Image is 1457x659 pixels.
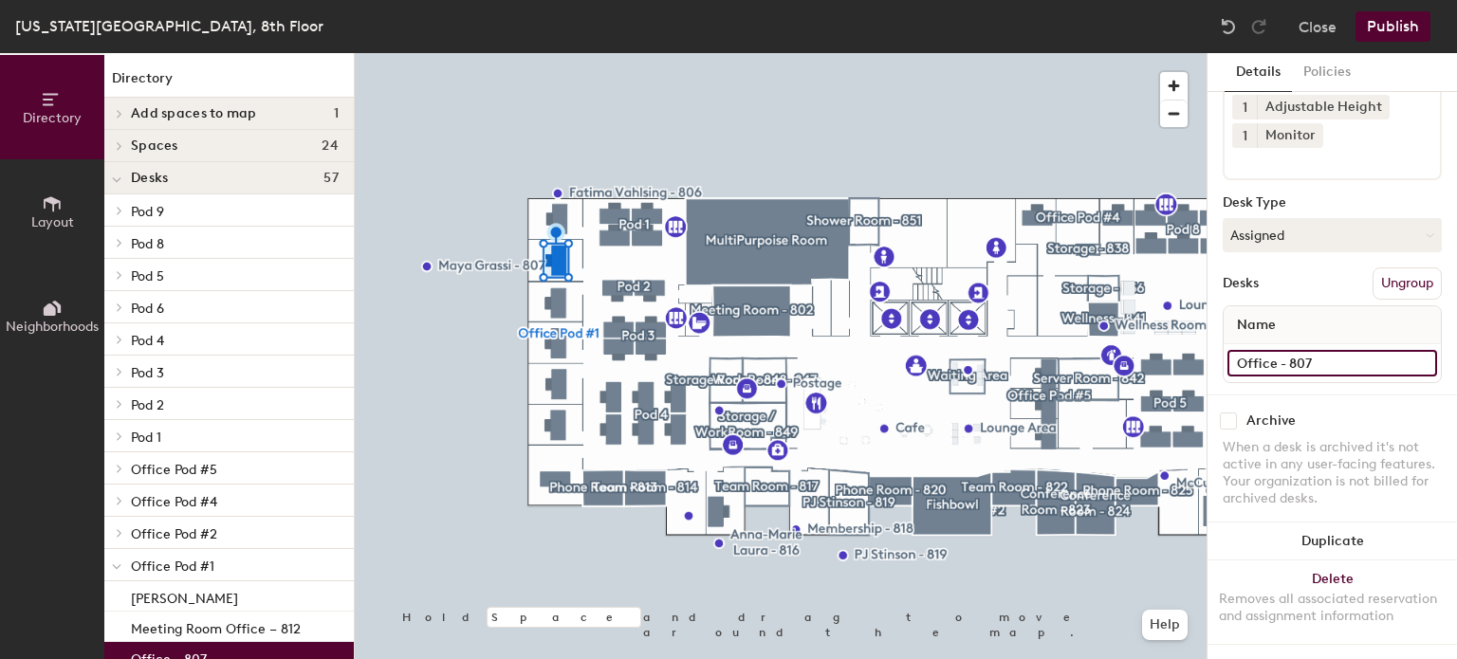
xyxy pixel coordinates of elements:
[1249,17,1268,36] img: Redo
[1223,276,1259,291] div: Desks
[31,214,74,230] span: Layout
[131,430,161,446] span: Pod 1
[1223,195,1442,211] div: Desk Type
[15,14,323,38] div: [US_STATE][GEOGRAPHIC_DATA], 8th Floor
[131,268,164,284] span: Pod 5
[131,585,238,607] p: [PERSON_NAME]
[1243,98,1247,118] span: 1
[131,462,217,478] span: Office Pod #5
[1257,123,1323,148] div: Monitor
[131,204,164,220] span: Pod 9
[1223,218,1442,252] button: Assigned
[131,365,164,381] span: Pod 3
[1208,522,1457,560] button: Duplicate
[131,106,257,121] span: Add spaces to map
[131,526,217,542] span: Office Pod #2
[1227,350,1437,376] input: Unnamed desk
[1219,591,1446,625] div: Removes all associated reservation and assignment information
[1243,126,1247,146] span: 1
[131,615,301,637] p: Meeting Room Office – 812
[1223,439,1442,507] div: When a desk is archived it's not active in any user-facing features. Your organization is not bil...
[1225,53,1292,92] button: Details
[1373,267,1442,300] button: Ungroup
[1356,11,1430,42] button: Publish
[104,68,354,98] h1: Directory
[1142,610,1188,640] button: Help
[334,106,339,121] span: 1
[23,110,82,126] span: Directory
[131,333,164,349] span: Pod 4
[1227,308,1285,342] span: Name
[1219,17,1238,36] img: Undo
[1292,53,1362,92] button: Policies
[6,319,99,335] span: Neighborhoods
[131,138,178,154] span: Spaces
[131,301,164,317] span: Pod 6
[322,138,339,154] span: 24
[323,171,339,186] span: 57
[1232,95,1257,119] button: 1
[131,494,217,510] span: Office Pod #4
[1246,413,1296,429] div: Archive
[1208,560,1457,644] button: DeleteRemoves all associated reservation and assignment information
[131,397,164,413] span: Pod 2
[1299,11,1337,42] button: Close
[1257,95,1390,119] div: Adjustable Height
[131,171,168,186] span: Desks
[131,558,214,575] span: Office Pod #1
[1232,123,1257,148] button: 1
[131,236,164,252] span: Pod 8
